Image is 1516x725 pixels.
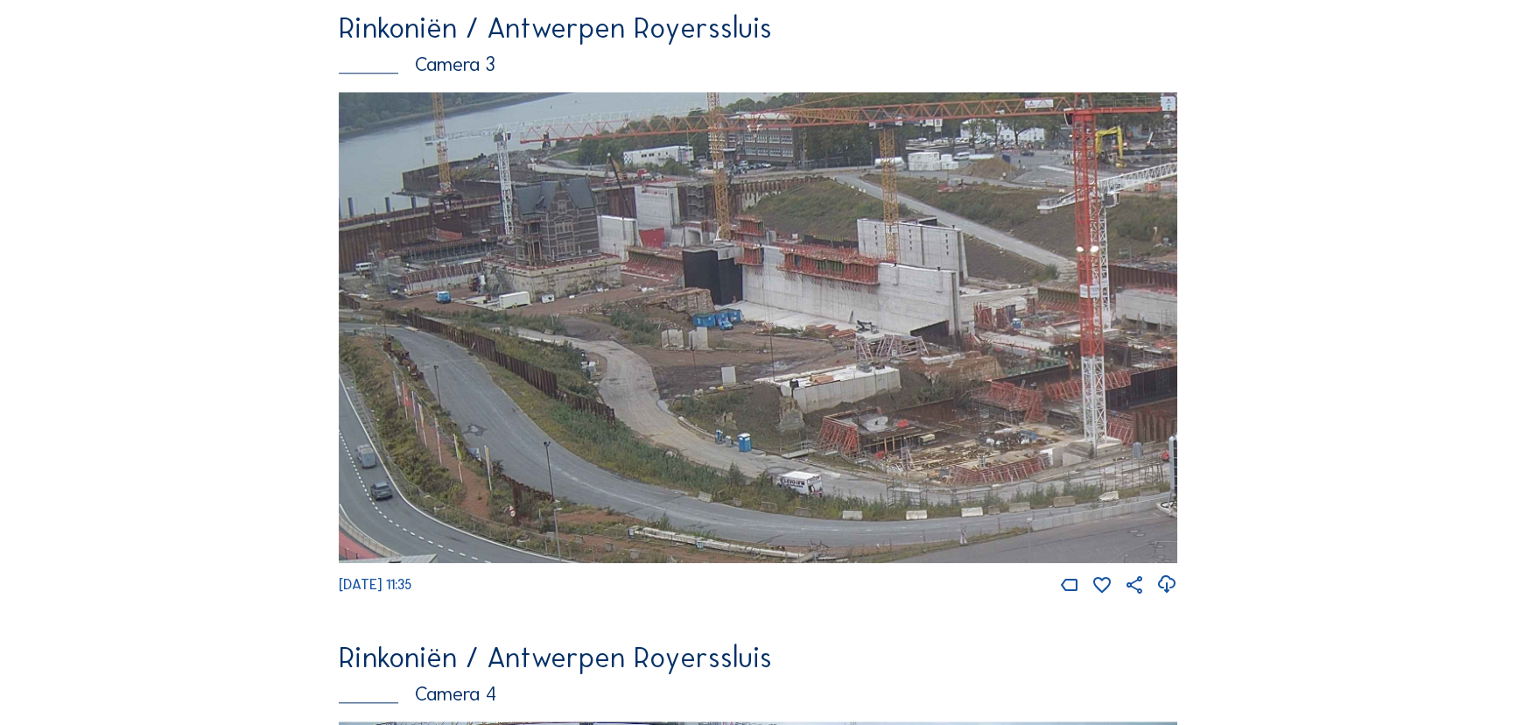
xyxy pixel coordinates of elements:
div: Rinkoniën / Antwerpen Royerssluis [339,14,1177,42]
div: Rinkoniën / Antwerpen Royerssluis [339,644,1177,672]
div: Camera 4 [339,685,1177,705]
img: Image [339,92,1177,564]
span: [DATE] 11:35 [339,576,411,593]
div: Camera 3 [339,55,1177,75]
